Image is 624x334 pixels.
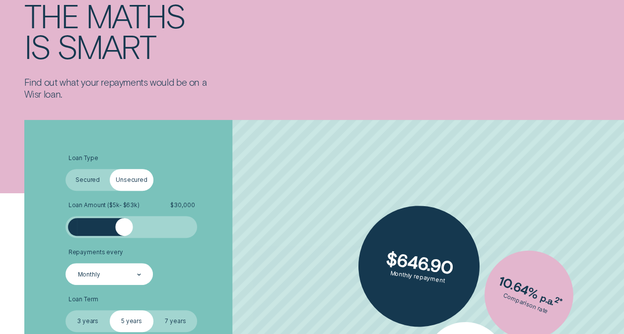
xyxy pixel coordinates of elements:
div: maths [86,0,185,31]
label: Unsecured [110,169,153,191]
div: is [24,31,50,62]
label: 7 years [153,310,197,332]
span: $ 30,000 [170,202,195,209]
span: Loan Term [69,296,98,303]
div: the [24,0,78,31]
p: Find out what your repayments would be on a Wisr loan. [24,76,214,100]
div: Monthly [78,271,100,278]
label: Secured [66,169,109,191]
label: 3 years [66,310,109,332]
div: smart [57,31,155,62]
span: Repayments every [69,249,123,256]
label: 5 years [110,310,153,332]
span: Loan Type [69,155,98,162]
span: Loan Amount ( $5k - $63k ) [69,202,139,209]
